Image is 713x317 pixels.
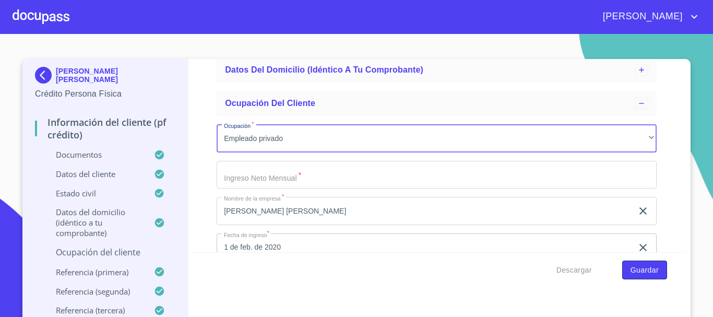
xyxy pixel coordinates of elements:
p: Referencia (primera) [35,267,154,277]
span: Guardar [631,264,659,277]
p: Documentos [35,149,154,160]
img: Docupass spot blue [35,67,56,84]
span: [PERSON_NAME] [595,8,688,25]
span: Ocupación del Cliente [225,99,315,108]
p: Estado Civil [35,188,154,198]
p: [PERSON_NAME] [PERSON_NAME] [56,67,175,84]
p: Datos del domicilio (idéntico a tu comprobante) [35,207,154,238]
p: Crédito Persona Física [35,88,175,100]
p: Referencia (tercera) [35,305,154,315]
p: Información del cliente (PF crédito) [35,116,175,141]
button: clear input [637,205,649,217]
p: Referencia (segunda) [35,286,154,297]
p: Ocupación del Cliente [35,246,175,258]
div: [PERSON_NAME] [PERSON_NAME] [35,67,175,88]
span: Descargar [556,264,592,277]
div: Empleado privado [217,124,657,152]
p: Datos del cliente [35,169,154,179]
button: account of current user [595,8,700,25]
button: Descargar [552,261,596,280]
span: Datos del domicilio (idéntico a tu comprobante) [225,65,423,74]
div: Ocupación del Cliente [217,91,657,116]
div: Datos del domicilio (idéntico a tu comprobante) [217,57,657,83]
button: Guardar [622,261,667,280]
